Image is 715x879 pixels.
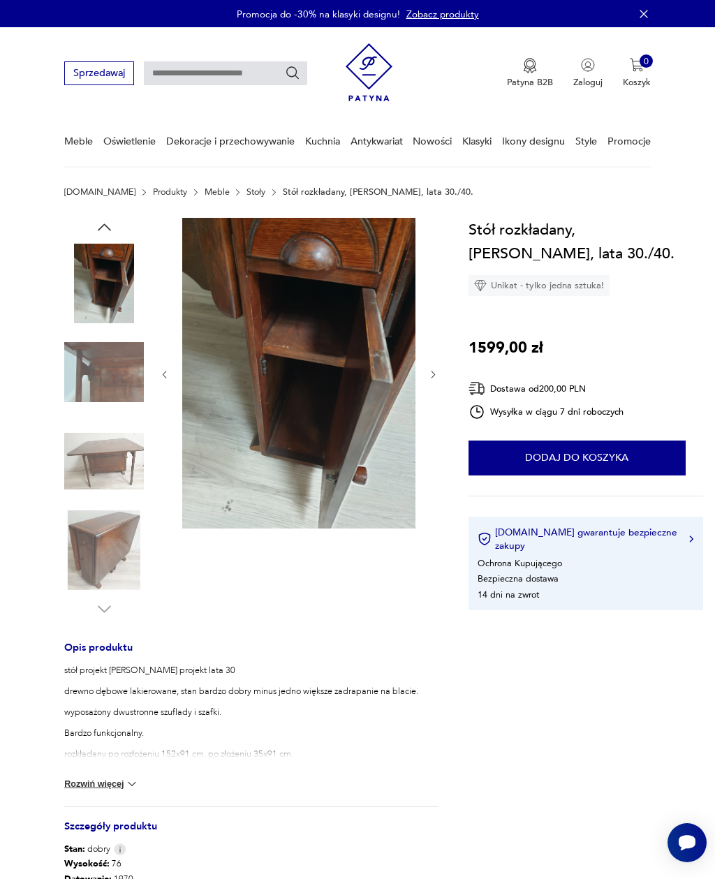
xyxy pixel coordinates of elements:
[469,218,703,265] h1: Stół rozkładany, [PERSON_NAME], lata 30./40.
[153,187,187,197] a: Produkty
[246,187,265,197] a: Stoły
[469,380,485,397] img: Ikona dostawy
[581,58,595,72] img: Ikonka użytkownika
[469,380,624,397] div: Dostawa od 200,00 PLN
[64,727,418,739] p: Bardzo funkcjonalny.
[64,855,149,871] p: 76
[478,557,562,570] li: Ochrona Kupującego
[573,76,603,89] p: Zaloguj
[623,58,651,89] button: 0Koszyk
[469,336,543,360] p: 1599,00 zł
[502,117,565,165] a: Ikony designu
[469,275,610,296] div: Unikat - tylko jedna sztuka!
[469,441,686,475] button: Dodaj do koszyka
[607,117,651,165] a: Promocje
[575,117,597,165] a: Style
[182,218,415,529] img: Zdjęcie produktu Stół rozkładany, HARRIS LEBUS, lata 30./40.
[413,117,452,165] a: Nowości
[640,54,654,68] div: 0
[114,843,126,855] img: Info icon
[64,61,133,84] button: Sprzedawaj
[64,422,144,501] img: Zdjęcie produktu Stół rozkładany, HARRIS LEBUS, lata 30./40.
[64,706,418,718] p: wyposażony dwustronne szuflady i szafki.
[478,573,559,585] li: Bezpieczna dostawa
[64,644,438,665] h3: Opis produktu
[305,117,340,165] a: Kuchnia
[478,532,492,546] img: Ikona certyfikatu
[64,777,139,791] button: Rozwiń więcej
[689,535,693,542] img: Ikona strzałki w prawo
[573,58,603,89] button: Zaloguj
[237,8,400,21] p: Promocja do -30% na klasyki designu!
[623,76,651,89] p: Koszyk
[474,279,487,292] img: Ikona diamentu
[64,117,93,165] a: Meble
[64,332,144,412] img: Zdjęcie produktu Stół rozkładany, HARRIS LEBUS, lata 30./40.
[507,58,553,89] a: Ikona medaluPatyna B2B
[351,117,403,165] a: Antykwariat
[166,117,295,165] a: Dekoracje i przechowywanie
[469,404,624,420] div: Wysyłka w ciągu 7 dni roboczych
[478,589,539,601] li: 14 dni na zwrot
[630,58,644,72] img: Ikona koszyka
[64,822,438,843] h3: Szczegóły produktu
[64,857,110,870] b: Wysokość :
[125,777,139,791] img: chevron down
[523,58,537,73] img: Ikona medalu
[64,685,418,697] p: drewno dębowe lakierowane, stan bardzo dobry minus jedno większe zadrapanie na blacie.
[64,748,418,760] p: rozkładany po rozłożeniu 152x91 cm, po złożeniu 35x91 cm.
[64,187,135,197] a: [DOMAIN_NAME]
[285,66,300,81] button: Szukaj
[507,58,553,89] button: Patyna B2B
[64,70,133,78] a: Sprzedawaj
[406,8,479,21] a: Zobacz produkty
[64,843,110,855] span: dobry
[64,244,144,323] img: Zdjęcie produktu Stół rozkładany, HARRIS LEBUS, lata 30./40.
[64,664,418,677] p: stół projekt [PERSON_NAME] projekt lata 30
[103,117,156,165] a: Oświetlenie
[462,117,492,165] a: Klasyki
[478,526,693,552] button: [DOMAIN_NAME] gwarantuje bezpieczne zakupy
[64,510,144,590] img: Zdjęcie produktu Stół rozkładany, HARRIS LEBUS, lata 30./40.
[507,76,553,89] p: Patyna B2B
[283,187,473,197] p: Stół rozkładany, [PERSON_NAME], lata 30./40.
[64,843,85,855] b: Stan:
[205,187,230,197] a: Meble
[668,823,707,862] iframe: Smartsupp widget button
[346,38,392,106] img: Patyna - sklep z meblami i dekoracjami vintage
